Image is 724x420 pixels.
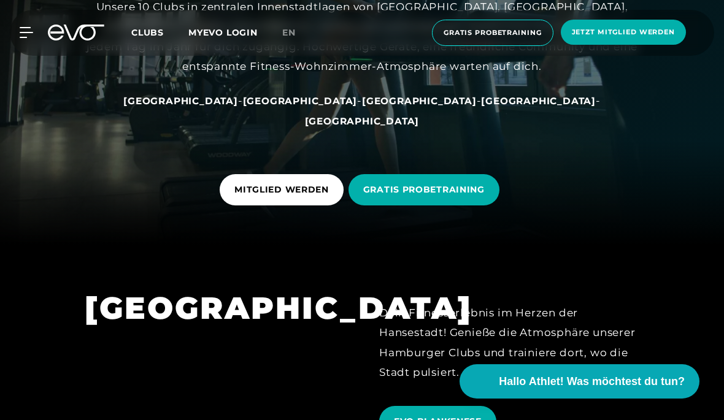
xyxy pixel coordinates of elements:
[234,183,329,196] span: MITGLIED WERDEN
[282,27,296,38] span: en
[243,94,358,107] a: [GEOGRAPHIC_DATA]
[499,373,685,390] span: Hallo Athlet! Was möchtest du tun?
[460,364,699,399] button: Hallo Athlet! Was möchtest du tun?
[282,26,310,40] a: en
[123,94,238,107] a: [GEOGRAPHIC_DATA]
[572,27,675,37] span: Jetzt Mitglied werden
[557,20,690,46] a: Jetzt Mitglied werden
[428,20,557,46] a: Gratis Probetraining
[86,91,638,131] div: - - - -
[362,94,477,107] a: [GEOGRAPHIC_DATA]
[379,303,639,382] div: Dein Fitnesserlebnis im Herzen der Hansestadt! Genieße die Atmosphäre unserer Hamburger Clubs und...
[349,165,504,215] a: GRATIS PROBETRAINING
[131,26,188,38] a: Clubs
[188,27,258,38] a: MYEVO LOGIN
[444,28,542,38] span: Gratis Probetraining
[363,183,485,196] span: GRATIS PROBETRAINING
[85,288,345,328] h1: [GEOGRAPHIC_DATA]
[481,94,596,107] a: [GEOGRAPHIC_DATA]
[131,27,164,38] span: Clubs
[220,165,349,215] a: MITGLIED WERDEN
[305,115,420,127] a: [GEOGRAPHIC_DATA]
